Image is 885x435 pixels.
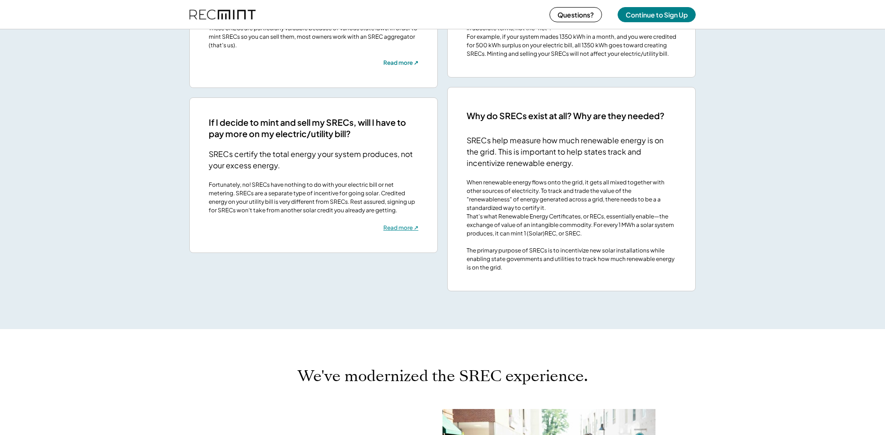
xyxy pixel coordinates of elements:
[467,135,676,169] div: SRECs help measure how much renewable energy is on the grid. This is important to help states tra...
[209,117,418,139] h2: If I decide to mint and sell my SRECs, will I have to pay more on my electric/utility bill?
[618,7,696,22] button: Continue to Sign Up
[549,7,602,22] button: Questions?
[189,2,256,27] img: recmint-logotype%403x%20%281%29.jpeg
[209,181,418,215] div: Fortunately, no! SRECs have nothing to do with your electric bill or net metering. SRECs are a se...
[298,367,588,385] h1: We've modernized the SREC experience.
[383,224,418,234] a: Read more ↗
[467,110,676,121] h2: Why do SRECs exist at all? Why are they needed?
[467,178,676,272] div: When renewable energy flows onto the grid, it gets all mixed together with other sources of elect...
[209,148,418,171] div: SRECs certify the total energy your system produces, not your excess energy.
[383,59,418,69] a: Read more ↗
